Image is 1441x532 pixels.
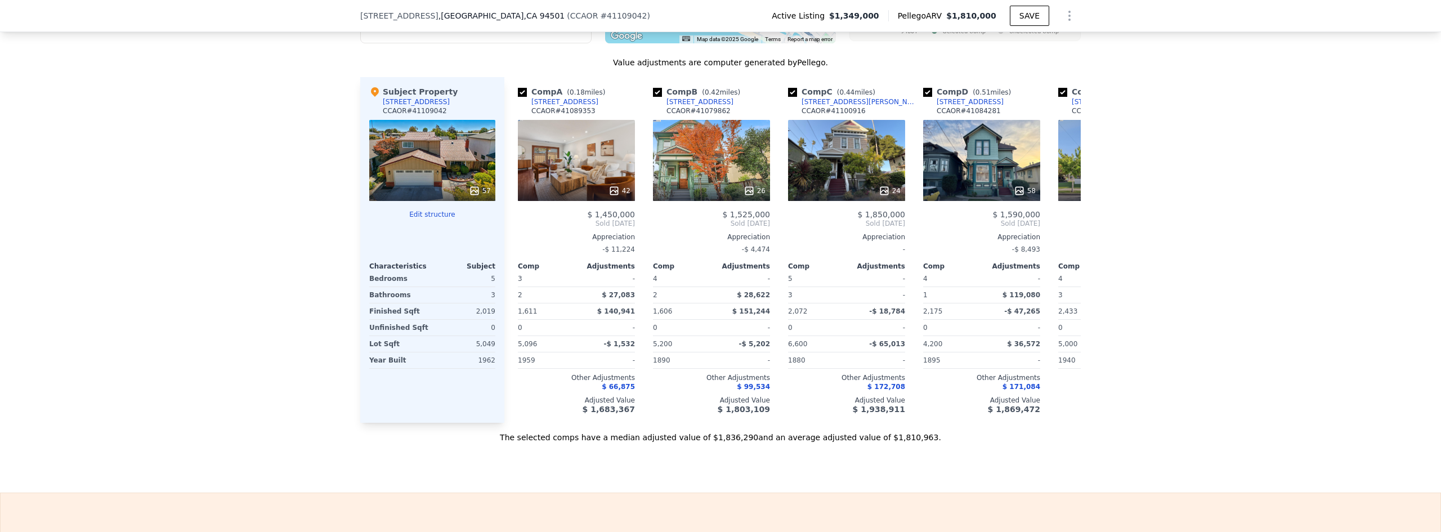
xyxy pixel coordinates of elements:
[518,352,574,368] div: 1959
[788,396,905,405] div: Adjusted Value
[788,340,807,348] span: 6,600
[923,219,1040,228] span: Sold [DATE]
[576,262,635,271] div: Adjustments
[369,271,430,287] div: Bedrooms
[1058,340,1077,348] span: 5,000
[849,352,905,368] div: -
[923,352,979,368] div: 1895
[1058,352,1115,368] div: 1940
[360,423,1081,443] div: The selected comps have a median adjusted value of $1,836,290 and an average adjusted value of $1...
[788,233,905,242] div: Appreciation
[788,287,844,303] div: 3
[518,396,635,405] div: Adjusted Value
[869,307,905,315] span: -$ 18,784
[579,271,635,287] div: -
[705,88,720,96] span: 0.42
[602,383,635,391] span: $ 66,875
[653,373,770,382] div: Other Adjustments
[579,352,635,368] div: -
[711,262,770,271] div: Adjustments
[714,271,770,287] div: -
[435,271,495,287] div: 5
[1004,307,1040,315] span: -$ 47,265
[653,233,770,242] div: Appreciation
[839,88,854,96] span: 0.44
[369,262,432,271] div: Characteristics
[518,86,610,97] div: Comp A
[849,287,905,303] div: -
[923,307,942,315] span: 2,175
[923,262,982,271] div: Comp
[732,307,770,315] span: $ 151,244
[1072,106,1136,115] div: CCAOR # 41098795
[1058,275,1063,283] span: 4
[923,233,1040,242] div: Appreciation
[714,320,770,336] div: -
[608,29,645,43] a: Open this area in Google Maps (opens a new window)
[653,340,672,348] span: 5,200
[833,88,880,96] span: ( miles)
[1058,287,1115,303] div: 3
[788,86,880,97] div: Comp C
[923,340,942,348] span: 4,200
[570,88,585,96] span: 0.18
[666,106,731,115] div: CCAOR # 41079862
[901,28,918,35] text: 94501
[608,29,645,43] img: Google
[984,320,1040,336] div: -
[682,36,690,41] button: Keyboard shortcuts
[787,36,833,42] a: Report a map error
[1007,340,1040,348] span: $ 36,572
[583,405,635,414] span: $ 1,683,367
[718,405,770,414] span: $ 1,803,109
[1058,324,1063,332] span: 0
[1058,86,1149,97] div: Comp E
[869,340,905,348] span: -$ 65,013
[788,307,807,315] span: 2,072
[1058,242,1175,257] div: -
[737,383,770,391] span: $ 99,534
[369,303,430,319] div: Finished Sqft
[742,245,770,253] span: -$ 4,474
[653,97,733,106] a: [STREET_ADDRESS]
[1058,396,1175,405] div: Adjusted Value
[943,28,986,35] text: Selected Comp
[1003,383,1040,391] span: $ 171,084
[1058,5,1081,27] button: Show Options
[697,88,745,96] span: ( miles)
[369,320,430,336] div: Unfinished Sqft
[937,106,1001,115] div: CCAOR # 41084281
[847,262,905,271] div: Adjustments
[788,219,905,228] span: Sold [DATE]
[597,307,635,315] span: $ 140,941
[765,36,781,42] a: Terms (opens in new tab)
[982,262,1040,271] div: Adjustments
[923,396,1040,405] div: Adjusted Value
[653,275,657,283] span: 4
[604,340,635,348] span: -$ 1,532
[518,275,522,283] span: 3
[1012,245,1040,253] span: -$ 8,493
[653,307,672,315] span: 1,606
[1009,28,1059,35] text: Unselected Comp
[531,106,596,115] div: CCAOR # 41089353
[992,210,1040,219] span: $ 1,590,000
[653,324,657,332] span: 0
[523,11,565,20] span: , CA 94501
[579,320,635,336] div: -
[788,373,905,382] div: Other Adjustments
[369,210,495,219] button: Edit structure
[587,210,635,219] span: $ 1,450,000
[567,10,650,21] div: ( )
[1058,97,1139,106] a: [STREET_ADDRESS]
[849,271,905,287] div: -
[360,10,438,21] span: [STREET_ADDRESS]
[898,10,947,21] span: Pellego ARV
[518,219,635,228] span: Sold [DATE]
[1072,97,1139,106] div: [STREET_ADDRESS]
[802,97,919,106] div: [STREET_ADDRESS][PERSON_NAME]
[562,88,610,96] span: ( miles)
[853,405,905,414] span: $ 1,938,911
[788,97,919,106] a: [STREET_ADDRESS][PERSON_NAME]
[1058,373,1175,382] div: Other Adjustments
